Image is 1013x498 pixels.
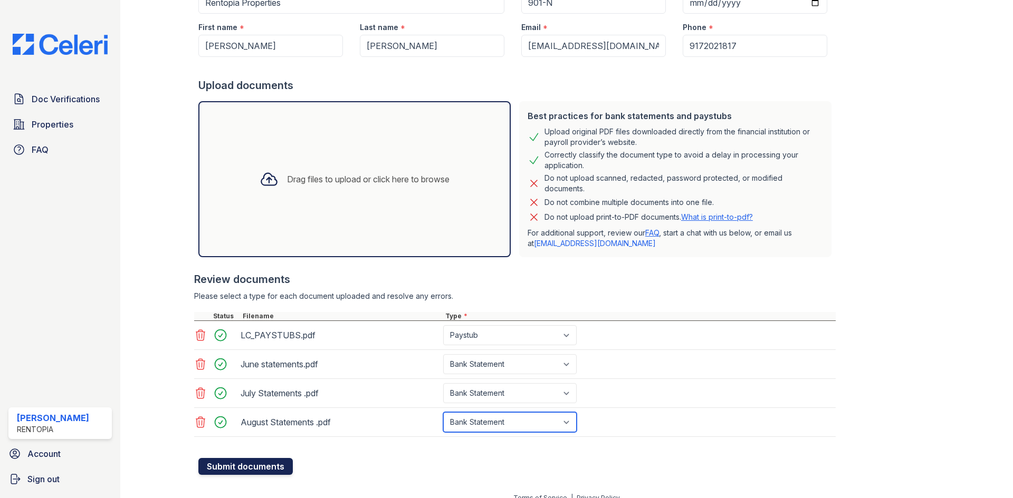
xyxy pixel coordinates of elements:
[8,114,112,135] a: Properties
[32,93,100,105] span: Doc Verifications
[521,22,541,33] label: Email
[4,443,116,464] a: Account
[544,150,823,171] div: Correctly classify the document type to avoid a delay in processing your application.
[32,118,73,131] span: Properties
[241,385,439,402] div: July Statements .pdf
[360,22,398,33] label: Last name
[681,212,753,221] a: What is print-to-pdf?
[211,312,241,320] div: Status
[683,22,706,33] label: Phone
[8,139,112,160] a: FAQ
[17,424,89,435] div: Rentopia
[194,272,836,287] div: Review documents
[528,228,823,249] p: For additional support, review our , start a chat with us below, or email us at
[241,356,439,373] div: June statements.pdf
[287,173,450,185] div: Drag files to upload or click here to browse
[544,196,714,209] div: Do not combine multiple documents into one file.
[27,447,61,460] span: Account
[198,78,836,93] div: Upload documents
[8,89,112,110] a: Doc Verifications
[241,312,443,320] div: Filename
[32,143,49,156] span: FAQ
[534,239,656,248] a: [EMAIL_ADDRESS][DOMAIN_NAME]
[198,22,237,33] label: First name
[198,458,293,475] button: Submit documents
[27,473,60,485] span: Sign out
[17,412,89,424] div: [PERSON_NAME]
[4,34,116,55] img: CE_Logo_Blue-a8612792a0a2168367f1c8372b55b34899dd931a85d93a1a3d3e32e68fde9ad4.png
[443,312,836,320] div: Type
[241,414,439,431] div: August Statements .pdf
[528,110,823,122] div: Best practices for bank statements and paystubs
[194,291,836,301] div: Please select a type for each document uploaded and resolve any errors.
[544,173,823,194] div: Do not upload scanned, redacted, password protected, or modified documents.
[4,468,116,490] a: Sign out
[645,228,659,237] a: FAQ
[241,327,439,344] div: LC_PAYSTUBS.pdf
[544,212,753,222] p: Do not upload print-to-PDF documents.
[544,126,823,148] div: Upload original PDF files downloaded directly from the financial institution or payroll provider’...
